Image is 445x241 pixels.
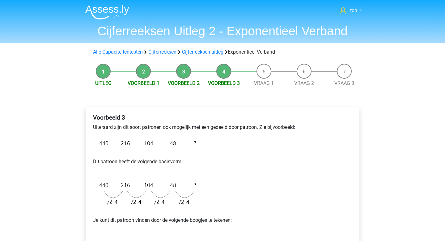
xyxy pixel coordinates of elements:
a: Vraag 2 [294,80,314,86]
span: ton [350,7,357,13]
img: Exponential_Example_3_1.png [93,136,199,151]
a: Cijferreeksen [148,49,176,55]
a: Voorbeeld 2 [168,80,200,86]
a: Voorbeeld 3 [208,80,240,86]
a: Alle Capaciteitentesten [93,49,143,55]
a: ton [337,7,365,14]
div: Exponentieel Verband [91,48,354,56]
a: Voorbeeld 1 [128,80,159,86]
b: Voorbeeld 3 [93,114,125,121]
h1: Cijferreeksen Uitleg 2 - Exponentieel Verband [80,24,365,38]
p: Je kunt dit patroon vinden door de volgende boogjes te tekenen: [93,209,352,231]
p: Dit patroon heeft de volgende basisvorm: [93,151,352,173]
a: Cijferreeksen uitleg [182,49,223,55]
p: Uiteraard zijn dit soort patronen ook mogelijk met een gedeeld door patroon. Zie bijvoorbeeld: [93,124,352,131]
img: Exponential_Example_3_2.png [93,178,199,209]
a: Vraag 3 [334,80,354,86]
img: Assessly [85,5,129,20]
a: Uitleg [95,80,112,86]
a: Vraag 1 [254,80,274,86]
